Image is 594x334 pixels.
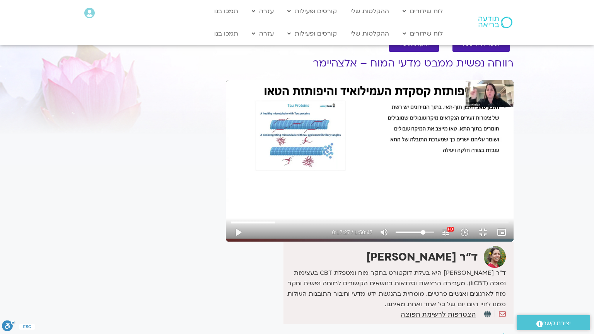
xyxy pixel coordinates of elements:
[346,26,393,41] a: ההקלטות שלי
[210,4,242,19] a: תמכו בנו
[366,250,478,264] strong: ד"ר [PERSON_NAME]
[484,246,506,268] img: ד"ר נועה אלבלדה
[283,26,341,41] a: קורסים ופעילות
[399,26,447,41] a: לוח שידורים
[346,4,393,19] a: ההקלטות שלי
[248,4,278,19] a: עזרה
[543,318,571,329] span: יצירת קשר
[401,311,476,318] a: הצטרפות לרשימת תפוצה
[517,315,590,330] a: יצירת קשר
[248,26,278,41] a: עזרה
[285,268,506,310] p: ד״ר [PERSON_NAME] היא בעלת דוקטורט בחקר מוח ומטפלת CBT בעצימות נמוכה (liCBT). מעבירה הרצאות וסדנא...
[478,17,512,28] img: תודעה בריאה
[226,58,514,69] h1: רווחה נפשית ממבט מדעי המוח – אלצהיימר
[398,41,430,47] span: להקלטות שלי
[210,26,242,41] a: תמכו בנו
[462,41,500,47] span: לספריית ה-VOD
[399,4,447,19] a: לוח שידורים
[283,4,341,19] a: קורסים ופעילות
